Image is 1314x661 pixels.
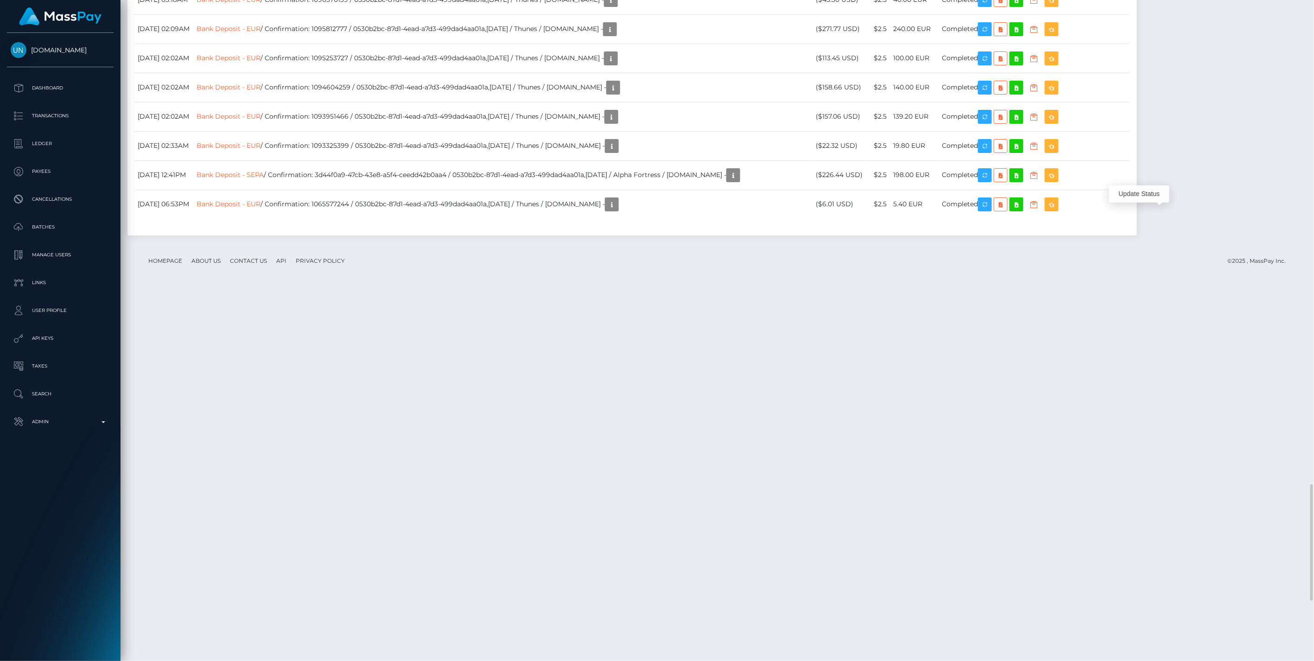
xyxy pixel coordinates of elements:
td: 139.20 EUR [890,102,939,131]
a: Bank Deposit - EUR [197,24,260,32]
td: ($226.44 USD) [813,160,866,190]
td: 19.80 EUR [890,131,939,160]
td: ($157.06 USD) [813,102,866,131]
td: [DATE] 02:02AM [134,102,193,131]
td: [DATE] 06:53PM [134,190,193,219]
a: Bank Deposit - EUR [197,112,260,120]
p: Dashboard [11,81,110,95]
td: 240.00 EUR [890,14,939,44]
a: Homepage [145,254,186,268]
a: Links [7,271,114,294]
a: Privacy Policy [292,254,349,268]
td: ($158.66 USD) [813,73,866,102]
a: About Us [188,254,224,268]
a: Dashboard [7,76,114,100]
td: Completed [939,44,1130,73]
div: Update Status [1109,185,1169,203]
p: Taxes [11,359,110,373]
a: Bank Deposit - EUR [197,53,260,62]
a: Ledger [7,132,114,155]
td: / Confirmation: 3d44f0a9-47cb-43e8-a5f4-ceedd42b0aa4 / 0530b2bc-87d1-4ead-a7d3-499dad4aa01a,[DATE... [193,160,813,190]
td: 5.40 EUR [890,190,939,219]
td: [DATE] 12:41PM [134,160,193,190]
p: Transactions [11,109,110,123]
td: $2.5 [866,131,890,160]
td: $2.5 [866,102,890,131]
a: Taxes [7,355,114,378]
a: Payees [7,160,114,183]
a: Manage Users [7,243,114,267]
p: Manage Users [11,248,110,262]
td: 100.00 EUR [890,44,939,73]
a: Transactions [7,104,114,127]
td: ($22.32 USD) [813,131,866,160]
a: Bank Deposit - EUR [197,199,260,208]
td: / Confirmation: 1094604259 / 0530b2bc-87d1-4ead-a7d3-499dad4aa01a,[DATE] / Thunes / [DOMAIN_NAME] - [193,73,813,102]
a: Bank Deposit - EUR [197,141,260,149]
a: Bank Deposit - EUR [197,83,260,91]
p: Ledger [11,137,110,151]
td: / Confirmation: 1065577244 / 0530b2bc-87d1-4ead-a7d3-499dad4aa01a,[DATE] / Thunes / [DOMAIN_NAME] - [193,190,813,219]
td: $2.5 [866,14,890,44]
td: ($6.01 USD) [813,190,866,219]
td: / Confirmation: 1095253727 / 0530b2bc-87d1-4ead-a7d3-499dad4aa01a,[DATE] / Thunes / [DOMAIN_NAME] - [193,44,813,73]
td: Completed [939,73,1130,102]
td: [DATE] 02:02AM [134,44,193,73]
p: Search [11,387,110,401]
td: [DATE] 02:02AM [134,73,193,102]
td: [DATE] 02:09AM [134,14,193,44]
div: © 2025 , MassPay Inc. [1228,256,1293,266]
p: Cancellations [11,192,110,206]
td: $2.5 [866,44,890,73]
a: API [273,254,290,268]
img: MassPay Logo [19,7,102,25]
a: User Profile [7,299,114,322]
a: Search [7,382,114,406]
td: Completed [939,131,1130,160]
td: Completed [939,14,1130,44]
td: / Confirmation: 1093951466 / 0530b2bc-87d1-4ead-a7d3-499dad4aa01a,[DATE] / Thunes / [DOMAIN_NAME] - [193,102,813,131]
td: ($271.77 USD) [813,14,866,44]
td: / Confirmation: 1095812777 / 0530b2bc-87d1-4ead-a7d3-499dad4aa01a,[DATE] / Thunes / [DOMAIN_NAME] - [193,14,813,44]
td: [DATE] 02:33AM [134,131,193,160]
p: Links [11,276,110,290]
p: Admin [11,415,110,429]
a: Contact Us [226,254,271,268]
td: Completed [939,102,1130,131]
td: Completed [939,160,1130,190]
td: 140.00 EUR [890,73,939,102]
a: Bank Deposit - SEPA [197,170,264,178]
td: / Confirmation: 1093325399 / 0530b2bc-87d1-4ead-a7d3-499dad4aa01a,[DATE] / Thunes / [DOMAIN_NAME] - [193,131,813,160]
a: Cancellations [7,188,114,211]
td: 198.00 EUR [890,160,939,190]
span: [DOMAIN_NAME] [7,46,114,54]
td: $2.5 [866,73,890,102]
p: API Keys [11,331,110,345]
a: Batches [7,216,114,239]
td: $2.5 [866,190,890,219]
img: Unlockt.me [11,42,26,58]
p: Payees [11,165,110,178]
a: API Keys [7,327,114,350]
td: ($113.45 USD) [813,44,866,73]
p: User Profile [11,304,110,318]
p: Batches [11,220,110,234]
a: Admin [7,410,114,433]
td: $2.5 [866,160,890,190]
td: Completed [939,190,1130,219]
